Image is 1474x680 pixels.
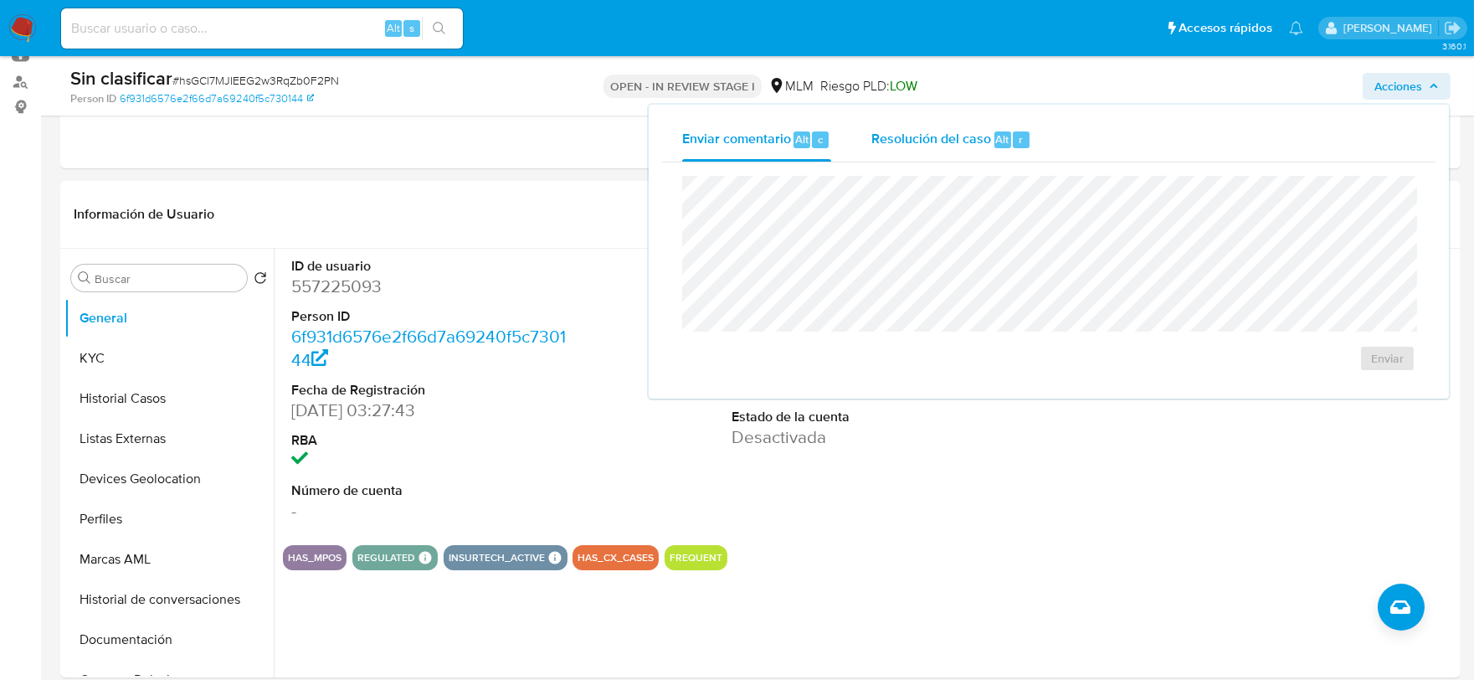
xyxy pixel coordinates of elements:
[732,425,1009,449] dd: Desactivada
[1374,73,1422,100] span: Acciones
[1442,39,1466,53] span: 3.160.1
[996,131,1009,147] span: Alt
[422,17,456,40] button: search-icon
[1343,20,1438,36] p: dalia.goicochea@mercadolibre.com.mx
[64,338,274,379] button: KYC
[64,459,274,499] button: Devices Geolocation
[64,499,274,539] button: Perfiles
[64,580,274,620] button: Historial de conversaciones
[64,379,274,419] button: Historial Casos
[291,257,568,276] dt: ID de usuario
[291,399,568,422] dd: [DATE] 03:27:43
[74,206,214,223] h1: Información de Usuario
[95,271,240,286] input: Buscar
[64,539,274,580] button: Marcas AML
[254,271,267,290] button: Volver al orden por defecto
[1444,19,1461,37] a: Salir
[172,72,339,89] span: # hsGCl7MJIEEG2w3RqZb0F2PN
[291,431,568,450] dt: RBA
[70,91,116,106] b: Person ID
[795,131,809,147] span: Alt
[78,271,91,285] button: Buscar
[890,76,917,95] span: LOW
[64,419,274,459] button: Listas Externas
[291,381,568,399] dt: Fecha de Registración
[1363,73,1451,100] button: Acciones
[1289,21,1303,35] a: Notificaciones
[64,620,274,660] button: Documentación
[603,75,762,98] p: OPEN - IN REVIEW STAGE I
[871,129,991,148] span: Resolución del caso
[820,77,917,95] span: Riesgo PLD:
[291,482,568,500] dt: Número de cuenta
[682,129,791,148] span: Enviar comentario
[818,131,823,147] span: c
[409,20,414,36] span: s
[70,64,172,91] b: Sin clasificar
[291,307,568,326] dt: Person ID
[61,18,463,39] input: Buscar usuario o caso...
[732,408,1009,426] dt: Estado de la cuenta
[291,499,568,523] dd: -
[1179,19,1272,37] span: Accesos rápidos
[768,77,814,95] div: MLM
[64,298,274,338] button: General
[291,324,566,372] a: 6f931d6576e2f66d7a69240f5c730144
[120,91,314,106] a: 6f931d6576e2f66d7a69240f5c730144
[387,20,400,36] span: Alt
[1019,131,1023,147] span: r
[291,275,568,298] dd: 557225093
